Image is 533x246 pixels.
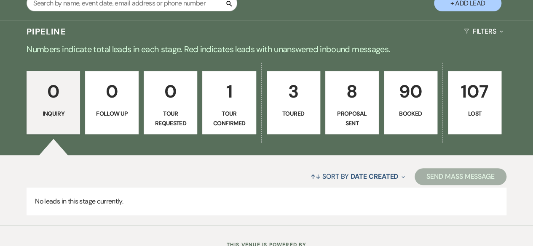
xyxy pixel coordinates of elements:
[144,71,197,134] a: 0Tour Requested
[272,109,315,118] p: Toured
[389,109,432,118] p: Booked
[91,77,133,106] p: 0
[331,109,373,128] p: Proposal Sent
[208,109,250,128] p: Tour Confirmed
[331,77,373,106] p: 8
[384,71,437,134] a: 90Booked
[311,172,321,181] span: ↑↓
[32,109,75,118] p: Inquiry
[149,77,192,106] p: 0
[325,71,379,134] a: 8Proposal Sent
[202,71,256,134] a: 1Tour Confirmed
[85,71,139,134] a: 0Follow Up
[415,168,506,185] button: Send Mass Message
[453,77,496,106] p: 107
[351,172,398,181] span: Date Created
[307,165,408,188] button: Sort By Date Created
[461,20,506,42] button: Filters
[27,188,506,215] p: No leads in this stage currently.
[448,71,501,134] a: 107Lost
[208,77,250,106] p: 1
[389,77,432,106] p: 90
[27,26,66,37] h3: Pipeline
[272,77,315,106] p: 3
[91,109,133,118] p: Follow Up
[32,77,75,106] p: 0
[267,71,320,134] a: 3Toured
[453,109,496,118] p: Lost
[149,109,192,128] p: Tour Requested
[27,71,80,134] a: 0Inquiry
